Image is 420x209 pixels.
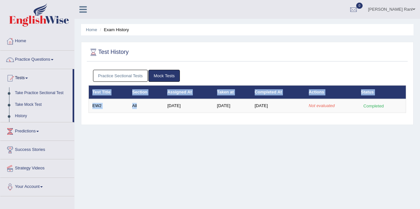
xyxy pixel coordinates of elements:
a: Home [0,32,74,48]
h2: Test History [88,47,129,57]
td: EW2 [89,99,129,113]
a: Your Account [0,178,74,194]
th: Actions [305,85,357,99]
a: Take Mock Test [12,99,73,111]
td: All [129,99,164,113]
a: Home [86,27,97,32]
td: [DATE] [214,99,251,113]
th: Status [357,85,406,99]
a: Take Practice Sectional Test [12,87,73,99]
em: Not evaluated [309,103,335,108]
a: Tests [0,69,73,85]
th: Assigned At [164,85,213,99]
a: Strategy Videos [0,159,74,176]
td: [DATE] [251,99,305,113]
a: History [12,110,73,122]
a: Practice Questions [0,51,74,67]
li: Exam History [98,27,129,33]
td: [DATE] [164,99,213,113]
th: Test Title [89,85,129,99]
a: Practice Sectional Tests [93,70,148,82]
div: Completed [361,103,386,109]
th: Taken at [214,85,251,99]
a: Predictions [0,122,74,139]
a: Mock Tests [148,70,180,82]
span: 0 [356,3,363,9]
a: Success Stories [0,141,74,157]
th: Completed At [251,85,305,99]
th: Section [129,85,164,99]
